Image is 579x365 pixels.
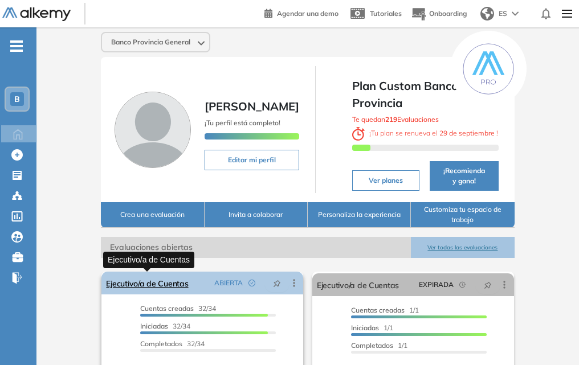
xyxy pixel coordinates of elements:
[264,274,289,292] button: pushpin
[351,306,419,314] span: 1/1
[205,99,299,113] span: [PERSON_NAME]
[352,170,419,191] button: Ver planes
[374,233,579,365] div: Widget de chat
[557,2,577,25] img: Menu
[352,129,498,137] span: ¡ Tu plan se renueva el !
[438,129,496,137] b: 29 de septiembre
[101,237,411,258] span: Evaluaciones abiertas
[140,322,190,330] span: 32/34
[14,95,20,104] span: B
[352,77,498,112] span: Plan Custom Banco Provincia
[140,322,168,330] span: Iniciadas
[205,118,280,127] span: ¡Tu perfil está completo!
[352,115,439,124] span: Te quedan Evaluaciones
[264,6,339,19] a: Agendar una demo
[385,115,397,124] b: 219
[205,202,308,228] button: Invita a colaborar
[273,278,281,288] span: pushpin
[411,2,467,26] button: Onboarding
[351,323,393,332] span: 1/1
[101,202,204,228] button: Crea una evaluación
[374,233,579,365] iframe: Chat Widget
[351,341,393,350] span: Completados
[317,273,399,296] a: Ejecutivo/a de Cuentas
[411,202,514,228] button: Customiza tu espacio de trabajo
[103,252,194,268] div: Ejecutivo/a de Cuentas
[430,161,499,191] button: ¡Recomienda y gana!
[140,304,216,313] span: 32/34
[351,341,407,350] span: 1/1
[429,9,467,18] span: Onboarding
[248,280,255,286] span: check-circle
[370,9,402,18] span: Tutoriales
[308,202,411,228] button: Personaliza la experiencia
[480,7,494,20] img: world
[277,9,339,18] span: Agendar una demo
[115,92,191,168] img: Foto de perfil
[10,45,23,47] i: -
[140,339,182,348] span: Completados
[351,323,379,332] span: Iniciadas
[352,127,365,141] img: clock-svg
[512,11,519,16] img: arrow
[205,150,299,170] button: Editar mi perfil
[111,38,190,47] span: Banco Provincia General
[2,7,71,22] img: Logo
[140,304,194,313] span: Cuentas creadas
[106,272,188,294] a: Ejecutivo/a de Cuentas
[351,306,405,314] span: Cuentas creadas
[140,339,205,348] span: 32/34
[214,278,243,288] span: ABIERTA
[499,9,507,19] span: ES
